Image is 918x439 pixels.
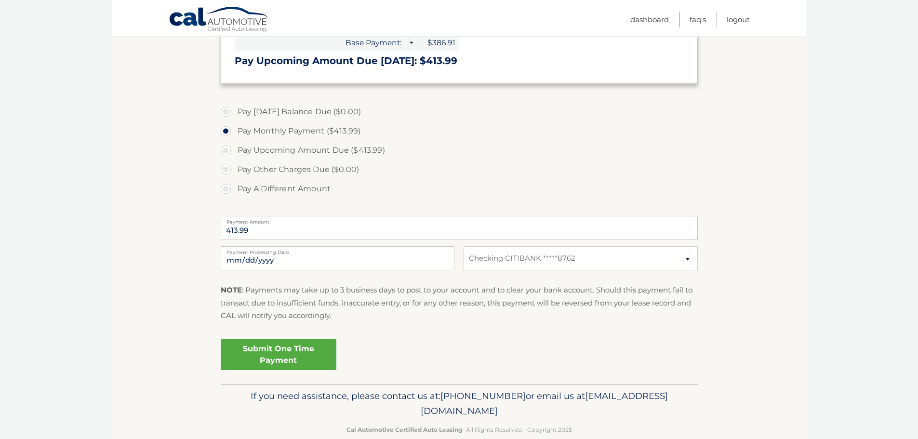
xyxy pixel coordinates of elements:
[221,121,698,141] label: Pay Monthly Payment ($413.99)
[406,34,415,51] span: +
[221,102,698,121] label: Pay [DATE] Balance Due ($0.00)
[235,55,684,67] h3: Pay Upcoming Amount Due [DATE]: $413.99
[221,216,698,224] label: Payment Amount
[221,246,454,270] input: Payment Date
[221,141,698,160] label: Pay Upcoming Amount Due ($413.99)
[227,425,692,435] p: - All Rights Reserved - Copyright 2025
[416,34,459,51] span: $386.91
[221,285,242,294] strong: NOTE
[235,34,405,51] span: Base Payment:
[630,12,669,27] a: Dashboard
[227,388,692,419] p: If you need assistance, please contact us at: or email us at
[169,6,270,34] a: Cal Automotive
[221,246,454,254] label: Payment Processing Date
[727,12,750,27] a: Logout
[346,426,462,433] strong: Cal Automotive Certified Auto Leasing
[221,160,698,179] label: Pay Other Charges Due ($0.00)
[221,284,698,322] p: : Payments may take up to 3 business days to post to your account and to clear your bank account....
[690,12,706,27] a: FAQ's
[221,216,698,240] input: Payment Amount
[440,390,526,401] span: [PHONE_NUMBER]
[221,179,698,199] label: Pay A Different Amount
[221,339,336,370] a: Submit One Time Payment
